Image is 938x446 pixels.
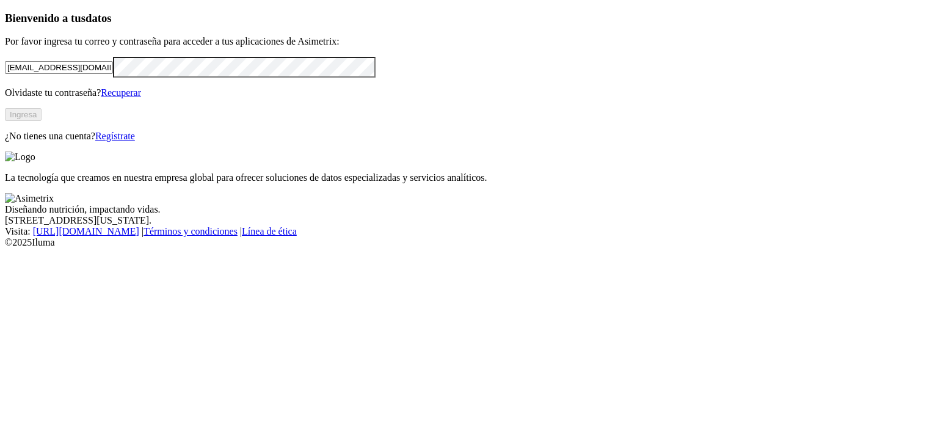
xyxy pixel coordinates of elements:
[5,87,933,98] p: Olvidaste tu contraseña?
[85,12,112,24] span: datos
[5,204,933,215] div: Diseñando nutrición, impactando vidas.
[5,226,933,237] div: Visita : | |
[5,131,933,142] p: ¿No tienes una cuenta?
[101,87,141,98] a: Recuperar
[144,226,238,236] a: Términos y condiciones
[5,237,933,248] div: © 2025 Iluma
[5,108,42,121] button: Ingresa
[242,226,297,236] a: Línea de ética
[5,152,35,163] img: Logo
[5,36,933,47] p: Por favor ingresa tu correo y contraseña para acceder a tus aplicaciones de Asimetrix:
[5,61,113,74] input: Tu correo
[5,193,54,204] img: Asimetrix
[95,131,135,141] a: Regístrate
[5,172,933,183] p: La tecnología que creamos en nuestra empresa global para ofrecer soluciones de datos especializad...
[5,12,933,25] h3: Bienvenido a tus
[5,215,933,226] div: [STREET_ADDRESS][US_STATE].
[33,226,139,236] a: [URL][DOMAIN_NAME]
